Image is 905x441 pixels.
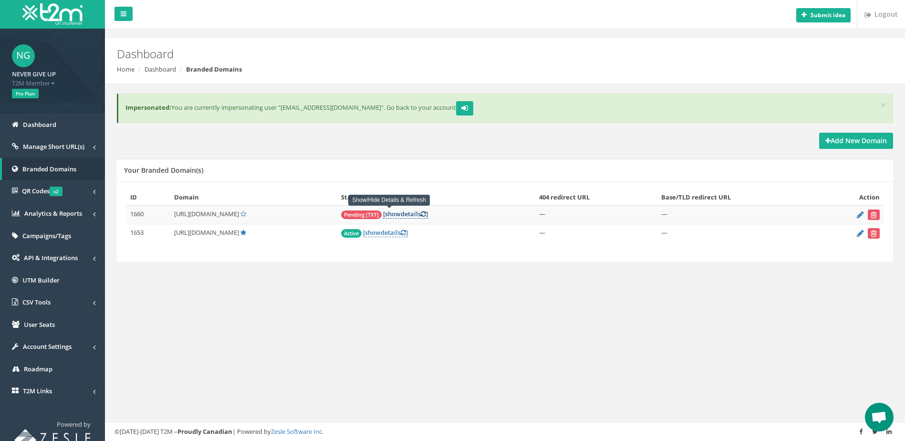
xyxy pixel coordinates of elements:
[126,189,170,206] th: ID
[22,165,76,173] span: Branded Domains
[24,253,78,262] span: API & Integrations
[341,210,382,219] span: Pending [TXT]
[170,189,337,206] th: Domain
[535,189,657,206] th: 404 redirect URL
[24,209,82,218] span: Analytics & Reports
[383,210,428,219] a: [showdetails]
[811,11,845,19] b: Submit idea
[126,224,170,243] td: 1653
[114,427,895,436] div: ©[DATE]-[DATE] T2M – | Powered by
[796,8,851,22] button: Submit idea
[363,228,408,237] a: [showdetails]
[22,187,62,195] span: QR Codes
[24,365,52,373] span: Roadmap
[365,228,381,237] span: show
[825,136,887,145] strong: Add New Domain
[22,3,83,25] img: T2M
[820,189,884,206] th: Action
[117,94,893,123] div: You are currently impersonating user "[EMAIL_ADDRESS][DOMAIN_NAME]". Go back to your account
[117,48,761,60] h2: Dashboard
[657,206,820,224] td: —
[174,210,239,218] span: [URL][DOMAIN_NAME]
[174,228,239,237] span: [URL][DOMAIN_NAME]
[880,100,886,110] button: ×
[145,65,176,73] a: Dashboard
[657,189,820,206] th: Base/TLD redirect URL
[12,89,39,98] span: Pro Plan
[117,65,135,73] a: Home
[24,320,55,329] span: User Seats
[341,229,362,238] span: Active
[535,224,657,243] td: —
[385,210,401,218] span: show
[271,427,323,436] a: Zesle Software Inc.
[50,187,62,196] span: v2
[125,103,171,112] b: Impersonated:
[177,427,232,436] strong: Proudly Canadian
[348,195,430,206] div: Show/Hide Details & Refresh
[23,142,84,151] span: Manage Short URL(s)
[240,228,246,237] a: Default
[12,79,93,88] span: T2M Member
[12,67,93,87] a: NEVER GIVE UP T2M Member
[23,387,52,395] span: T2M Links
[186,65,242,73] strong: Branded Domains
[865,403,894,431] div: Open chat
[23,342,72,351] span: Account Settings
[819,133,893,149] a: Add New Domain
[124,167,203,174] h5: Your Branded Domain(s)
[22,276,60,284] span: UTM Builder
[12,44,35,67] span: NG
[126,206,170,224] td: 1660
[22,298,51,306] span: CSV Tools
[23,120,56,129] span: Dashboard
[240,210,246,218] a: Set Default
[535,206,657,224] td: —
[22,231,71,240] span: Campaigns/Tags
[57,420,91,429] span: Powered by
[337,189,535,206] th: Status
[657,224,820,243] td: —
[12,70,56,78] strong: NEVER GIVE UP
